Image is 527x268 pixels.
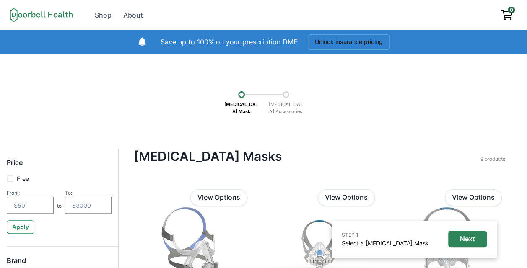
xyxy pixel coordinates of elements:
[161,37,298,47] p: Save up to 100% on your prescription DME
[65,190,112,196] div: To:
[57,202,62,214] p: to
[221,98,262,118] p: [MEDICAL_DATA] Mask
[7,190,54,196] div: From:
[508,7,515,13] span: 0
[448,231,487,247] button: Next
[90,7,117,23] a: Shop
[190,189,247,206] a: View Options
[65,197,112,214] input: $3000
[7,220,34,234] button: Apply
[318,189,375,206] a: View Options
[118,7,148,23] a: About
[134,149,480,164] h4: [MEDICAL_DATA] Masks
[460,235,475,243] p: Next
[308,34,390,50] button: Unlock insurance pricing
[480,155,505,163] p: 9 products
[95,10,112,20] div: Shop
[7,159,112,174] h5: Price
[123,10,143,20] div: About
[7,197,54,214] input: $50
[342,231,429,239] p: STEP 1
[497,7,517,23] a: View cart
[445,189,502,206] a: View Options
[265,98,307,118] p: [MEDICAL_DATA] Accessories
[342,240,429,247] a: Select a [MEDICAL_DATA] Mask
[17,174,29,183] p: Free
